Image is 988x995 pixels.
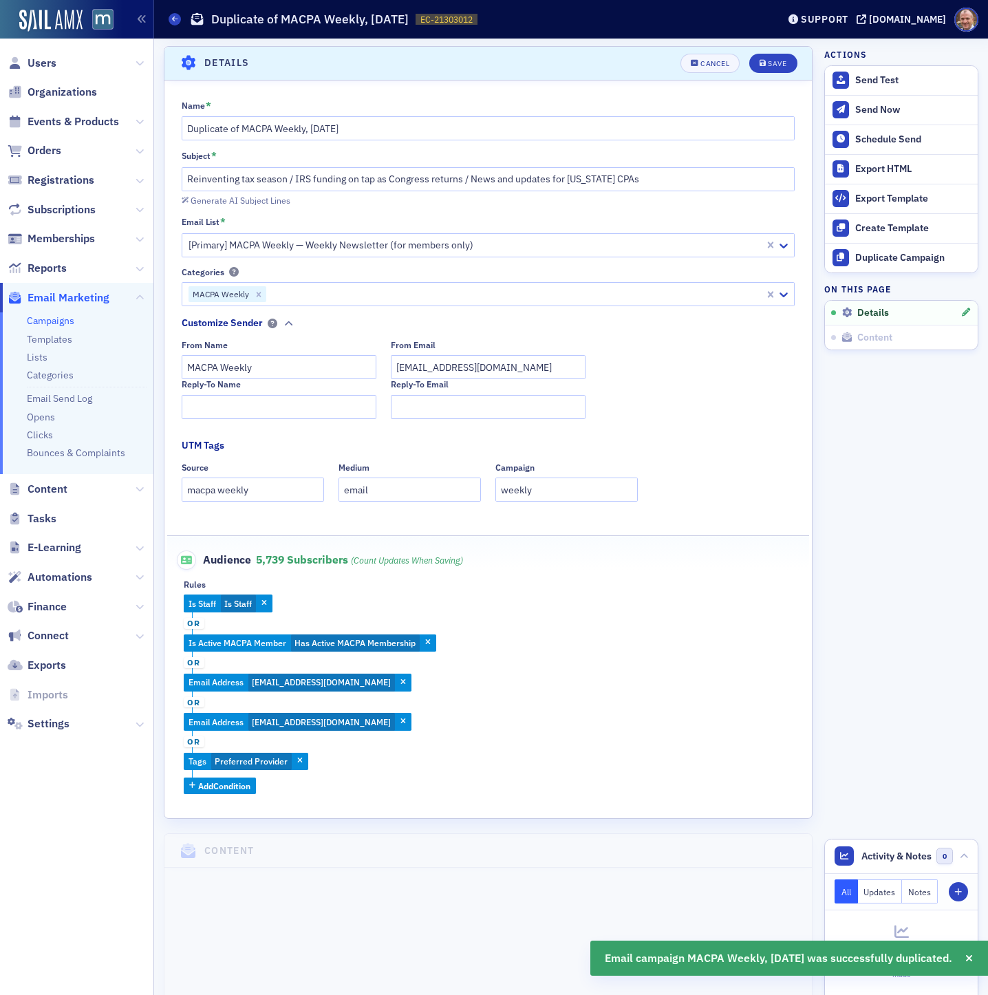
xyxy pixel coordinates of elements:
[420,14,473,25] span: EC-21303012
[869,13,946,25] div: [DOMAIN_NAME]
[184,731,204,753] button: or
[184,618,204,629] span: or
[182,340,228,350] div: From Name
[8,231,95,246] a: Memberships
[211,11,409,28] h1: Duplicate of MACPA Weekly, [DATE]
[189,716,244,727] span: Email Address
[855,222,971,235] div: Create Template
[184,778,256,795] button: AddCondition
[855,252,971,264] div: Duplicate Campaign
[252,716,391,727] span: [EMAIL_ADDRESS][DOMAIN_NAME]
[825,154,978,184] a: Export HTML
[28,114,119,129] span: Events & Products
[252,676,391,687] span: [EMAIL_ADDRESS][DOMAIN_NAME]
[8,716,69,731] a: Settings
[28,56,56,71] span: Users
[28,85,97,100] span: Organizations
[27,333,72,345] a: Templates
[28,261,67,276] span: Reports
[256,553,463,566] span: 5,739 Subscribers
[204,56,250,70] h4: Details
[855,163,971,175] div: Export HTML
[92,9,114,30] img: SailAMX
[858,879,903,903] button: Updates
[182,217,219,227] div: Email List
[198,780,250,792] span: Add Condition
[857,332,892,344] span: Content
[8,599,67,614] a: Finance
[27,429,53,441] a: Clicks
[936,848,954,865] span: 0
[8,114,119,129] a: Events & Products
[27,314,74,327] a: Campaigns
[294,637,416,648] span: Has Active MACPA Membership
[8,261,67,276] a: Reports
[182,379,241,389] div: Reply-To Name
[189,598,216,609] span: Is Staff
[8,628,69,643] a: Connect
[28,540,81,555] span: E-Learning
[184,692,204,714] button: or
[391,340,436,350] div: From Email
[28,143,61,158] span: Orders
[184,657,204,668] span: or
[182,316,263,330] div: Customize Sender
[8,85,97,100] a: Organizations
[19,10,83,32] a: SailAMX
[825,95,978,125] button: Send Now
[855,74,971,87] div: Send Test
[28,687,68,703] span: Imports
[184,579,206,590] div: Rules
[28,202,96,217] span: Subscriptions
[184,713,411,731] div: bgustafson@ramp.com
[351,555,463,566] i: (count updates when saving)
[28,290,109,306] span: Email Marketing
[680,54,740,73] button: Cancel
[749,54,797,73] button: Save
[8,687,68,703] a: Imports
[189,637,286,648] span: Is Active MACPA Member
[861,849,932,864] span: Activity & Notes
[825,243,978,272] button: Duplicate Campaign
[184,612,204,634] button: or
[189,756,206,767] span: Tags
[182,151,211,161] div: Subject
[855,104,971,116] div: Send Now
[184,595,272,612] div: Is Staff
[902,879,938,903] button: Notes
[224,598,252,609] span: Is Staff
[495,462,535,473] div: Campaign
[182,193,290,205] button: Generate AI Subject Lines
[8,570,92,585] a: Automations
[824,48,867,61] h4: Actions
[211,150,217,162] abbr: This field is required
[184,674,411,692] div: kng@ramp.com
[8,482,67,497] a: Content
[825,66,978,95] button: Send Test
[28,173,94,188] span: Registrations
[605,950,952,967] span: Email campaign MACPA Weekly, [DATE] was successfully duplicated.
[700,60,729,67] div: Cancel
[8,511,56,526] a: Tasks
[835,879,858,903] button: All
[189,286,251,303] div: MACPA Weekly
[28,716,69,731] span: Settings
[954,8,978,32] span: Profile
[339,462,369,473] div: Medium
[28,628,69,643] span: Connect
[215,756,288,767] span: Preferred Provider
[855,193,971,205] div: Export Template
[857,307,889,319] span: Details
[184,753,308,771] div: Preferred Provider
[83,9,114,32] a: View Homepage
[8,173,94,188] a: Registrations
[28,599,67,614] span: Finance
[182,462,208,473] div: Source
[184,736,204,747] span: or
[206,100,211,112] abbr: This field is required
[204,844,255,858] h4: Content
[801,13,848,25] div: Support
[28,482,67,497] span: Content
[182,100,205,111] div: Name
[182,267,224,277] div: Categories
